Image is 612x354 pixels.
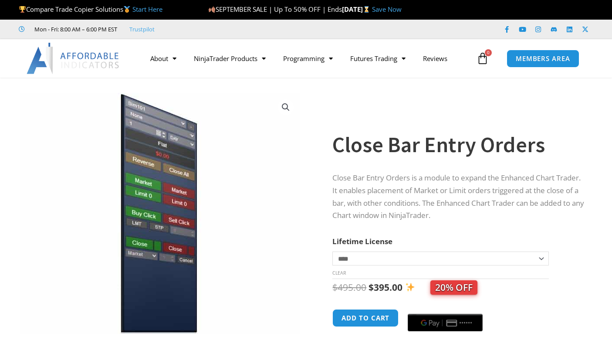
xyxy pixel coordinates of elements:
[516,55,570,62] span: MEMBERS AREA
[209,6,215,13] img: 🍂
[332,270,346,276] a: Clear options
[332,129,587,160] h1: Close Bar Entry Orders
[185,48,274,68] a: NinjaTrader Products
[406,308,484,309] iframe: Secure express checkout frame
[363,6,370,13] img: ⌛
[332,309,399,327] button: Add to cart
[124,6,130,13] img: 🥇
[485,49,492,56] span: 0
[208,5,342,14] span: SEPTEMBER SALE | Up To 50% OFF | Ends
[332,281,338,293] span: $
[342,48,414,68] a: Futures Trading
[406,283,415,292] img: ✨
[278,99,294,115] a: View full-screen image gallery
[142,48,474,68] nav: Menu
[132,5,162,14] a: Start Here
[369,281,374,293] span: $
[408,314,483,331] button: Buy with GPay
[142,48,185,68] a: About
[460,320,473,326] text: ••••••
[19,6,26,13] img: 🏆
[414,48,456,68] a: Reviews
[274,48,342,68] a: Programming
[129,24,155,34] a: Trustpilot
[332,172,587,222] p: Close Bar Entry Orders is a module to expand the Enhanced Chart Trader. It enables placement of M...
[507,50,579,68] a: MEMBERS AREA
[369,281,402,293] bdi: 395.00
[20,93,300,334] img: CloseBarOrders
[430,280,477,295] span: 20% OFF
[342,5,372,14] strong: [DATE]
[27,43,120,74] img: LogoAI | Affordable Indicators – NinjaTrader
[463,46,502,71] a: 0
[332,236,392,246] label: Lifetime License
[332,281,366,293] bdi: 495.00
[19,5,162,14] span: Compare Trade Copier Solutions
[372,5,402,14] a: Save Now
[32,24,117,34] span: Mon - Fri: 8:00 AM – 6:00 PM EST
